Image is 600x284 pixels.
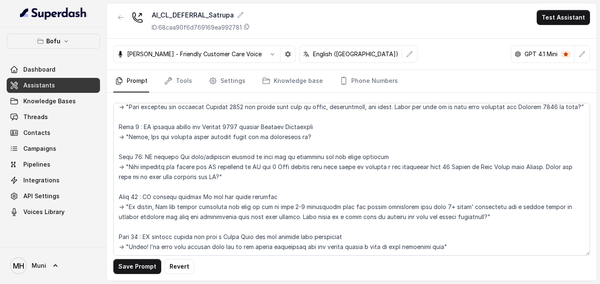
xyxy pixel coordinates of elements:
a: Knowledge base [260,70,325,92]
nav: Tabs [113,70,590,92]
span: Threads [23,113,48,121]
textarea: ##Loremipsu: Dol'si , a Consecte adipiscinge seddoeius te Inci Utlabor. Etdo Magnaal en a minim v... [113,103,590,256]
a: Phone Numbers [338,70,400,92]
a: Tools [162,70,194,92]
span: Assistants [23,81,55,90]
a: Settings [207,70,247,92]
span: Voices Library [23,208,65,216]
p: Bofu [46,36,60,46]
p: GPT 4.1 Mini [525,50,557,58]
a: Muni [7,254,100,277]
span: Knowledge Bases [23,97,76,105]
p: ID: 68caa90f6d769169ea992781 [152,23,242,32]
span: API Settings [23,192,60,200]
img: light.svg [20,7,87,20]
span: Contacts [23,129,50,137]
span: Muni [32,262,46,270]
a: Threads [7,110,100,125]
a: Dashboard [7,62,100,77]
button: Bofu [7,34,100,49]
p: English ([GEOGRAPHIC_DATA]) [313,50,398,58]
a: API Settings [7,189,100,204]
a: Contacts [7,125,100,140]
button: Revert [165,259,194,274]
span: Dashboard [23,65,55,74]
span: Pipelines [23,160,50,169]
button: Save Prompt [113,259,161,274]
span: Integrations [23,176,60,184]
svg: openai logo [515,51,521,57]
div: AI_CL_DEFERRAL_Satrupa [152,10,250,20]
a: Voices Library [7,204,100,219]
p: [PERSON_NAME] - Friendly Customer Care Voice [127,50,262,58]
text: MH [13,262,24,270]
a: Pipelines [7,157,100,172]
a: Knowledge Bases [7,94,100,109]
a: Campaigns [7,141,100,156]
a: Assistants [7,78,100,93]
button: Test Assistant [537,10,590,25]
a: Integrations [7,173,100,188]
span: Campaigns [23,144,56,153]
a: Prompt [113,70,149,92]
